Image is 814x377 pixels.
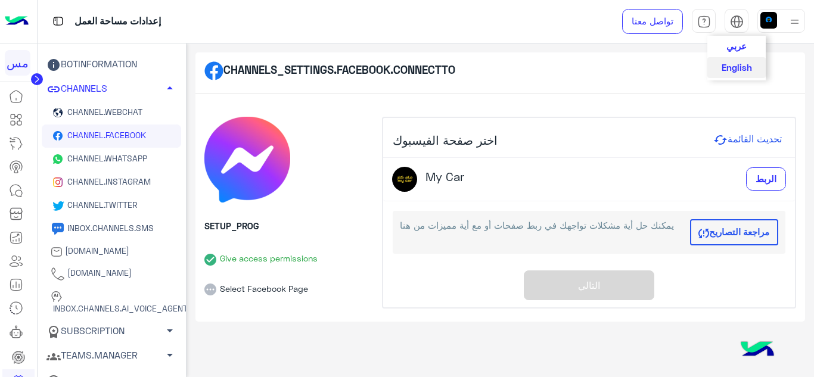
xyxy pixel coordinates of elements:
[400,219,684,245] p: يمكنك حل أية مشكلات تواجهك في ربط صفحات أو مع أية مميزات من هنا
[42,77,181,101] a: CHANNELS
[65,107,142,117] span: CHANNEL.WEBCHAT
[710,132,785,148] button: تحديث القائمة
[65,153,147,163] span: CHANNEL.WHATSAPP
[65,130,146,140] span: CHANNEL.FACEBOOK
[690,219,778,245] button: مراجعة التصاريح
[746,167,786,191] button: الربط
[722,62,752,73] span: English
[65,176,151,186] span: CHANNEL.INSTAGRAM
[51,222,65,236] img: sms icon
[697,15,711,29] img: tab
[730,15,744,29] img: tab
[74,14,161,30] p: إعدادات مساحة العمل
[42,171,181,194] a: CHANNEL.INSTAGRAM
[163,323,177,338] span: arrow_drop_down
[737,329,778,371] img: hulul-logo.png
[42,148,181,171] a: CHANNEL.WHATSAPP
[760,12,777,29] img: userImage
[204,220,372,231] h6: SETUP_PROG
[42,194,181,217] a: CHANNEL.TWITTER
[51,303,188,313] span: INBOX.CHANNELS.AI_VOICE_AGENT
[65,223,154,233] span: INBOX.CHANNELS.SMS
[42,241,181,263] a: [DOMAIN_NAME]
[204,235,372,266] li: Give access permissions
[42,101,181,124] a: CHANNEL.WEBCHAT
[42,52,181,77] a: BOTINFORMATION
[65,267,132,278] span: [DOMAIN_NAME]
[63,245,129,256] span: [DOMAIN_NAME]
[51,14,66,29] img: tab
[65,200,138,210] span: CHANNEL.TWITTER
[787,14,802,29] img: profile
[392,167,417,192] img: 105529315864512
[726,40,747,51] span: عربي
[42,344,181,368] a: TEAMS.MANAGER
[707,36,766,57] button: عربي
[692,9,716,34] a: tab
[42,217,181,241] a: sms iconINBOX.CHANNELS.SMS
[204,266,372,296] li: Select Facebook Page
[425,170,464,183] h4: My Car
[42,319,181,344] a: SUBSCRIPTION
[163,348,177,362] span: arrow_drop_down
[163,81,177,95] span: arrow_drop_up
[622,9,683,34] a: تواصل معنا
[42,262,181,285] a: [DOMAIN_NAME]
[42,124,181,148] a: CHANNEL.FACEBOOK
[756,173,776,184] span: الربط
[707,57,766,79] button: English
[204,61,455,80] h5: CHANNELS_SETTINGS.FACEBOOK.CONNECTTO
[5,9,29,34] img: Logo
[383,118,795,158] h4: اختر صفحة الفيسبوك
[5,50,30,76] div: مس
[42,285,181,319] a: INBOX.CHANNELS.AI_VOICE_AGENT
